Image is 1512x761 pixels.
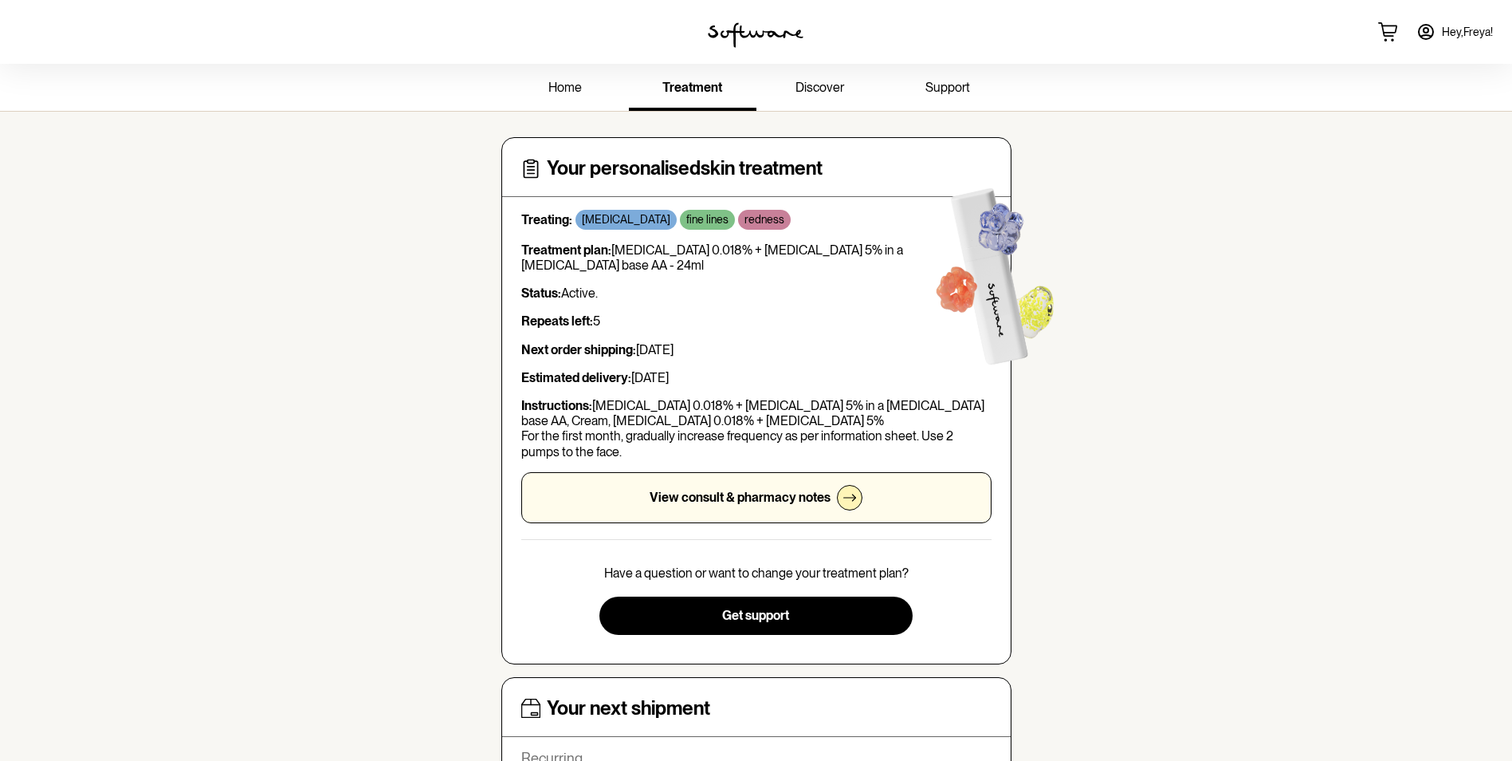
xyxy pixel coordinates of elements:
strong: Next order shipping: [521,342,636,357]
a: support [884,67,1011,111]
a: Hey,Freya! [1407,13,1502,51]
p: Active. [521,286,992,301]
p: [MEDICAL_DATA] 0.018% + [MEDICAL_DATA] 5% in a [MEDICAL_DATA] base AA - 24ml [521,242,992,273]
span: treatment [662,80,722,95]
strong: Estimated delivery: [521,370,631,385]
p: [MEDICAL_DATA] 0.018% + [MEDICAL_DATA] 5% in a [MEDICAL_DATA] base AA, Cream, [MEDICAL_DATA] 0.01... [521,398,992,459]
p: 5 [521,313,992,329]
p: fine lines [686,213,729,227]
span: home [548,80,582,95]
span: discover [795,80,844,95]
a: home [501,67,629,111]
span: Hey, Freya ! [1442,26,1493,39]
h4: Your personalised skin treatment [547,157,823,180]
p: [DATE] [521,370,992,385]
h4: Your next shipment [547,697,710,720]
span: Get support [722,608,789,623]
a: discover [756,67,884,111]
a: treatment [629,67,756,111]
img: software logo [708,22,803,48]
strong: Treating: [521,212,572,227]
p: [MEDICAL_DATA] [582,213,670,227]
strong: Status: [521,286,561,301]
strong: Repeats left: [521,313,593,329]
span: support [925,80,970,95]
img: Software treatment bottle [902,157,1082,386]
p: View consult & pharmacy notes [650,490,831,505]
strong: Instructions: [521,398,592,413]
p: [DATE] [521,342,992,357]
p: Have a question or want to change your treatment plan? [604,566,909,581]
button: Get support [599,597,913,635]
p: redness [744,213,784,227]
strong: Treatment plan: [521,242,611,258]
